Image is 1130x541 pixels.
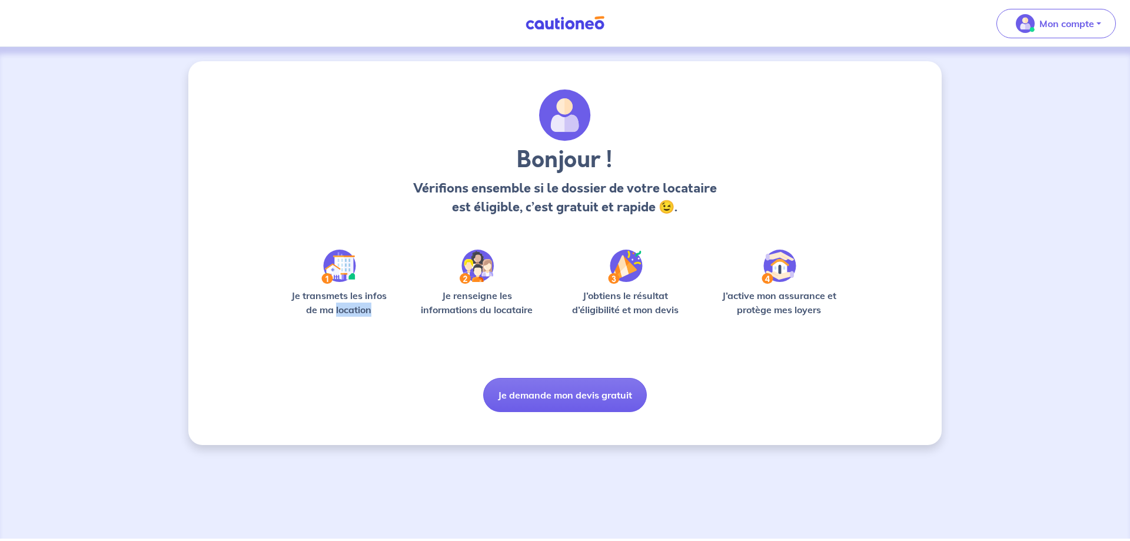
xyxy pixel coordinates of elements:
[321,250,356,284] img: /static/90a569abe86eec82015bcaae536bd8e6/Step-1.svg
[559,288,692,317] p: J’obtiens le résultat d’éligibilité et mon devis
[414,288,540,317] p: Je renseigne les informations du locataire
[1016,14,1035,33] img: illu_account_valid_menu.svg
[483,378,647,412] button: Je demande mon devis gratuit
[996,9,1116,38] button: illu_account_valid_menu.svgMon compte
[539,89,591,141] img: archivate
[1039,16,1094,31] p: Mon compte
[460,250,494,284] img: /static/c0a346edaed446bb123850d2d04ad552/Step-2.svg
[282,288,395,317] p: Je transmets les infos de ma location
[762,250,796,284] img: /static/bfff1cf634d835d9112899e6a3df1a5d/Step-4.svg
[410,146,720,174] h3: Bonjour !
[608,250,643,284] img: /static/f3e743aab9439237c3e2196e4328bba9/Step-3.svg
[410,179,720,217] p: Vérifions ensemble si le dossier de votre locataire est éligible, c’est gratuit et rapide 😉.
[710,288,847,317] p: J’active mon assurance et protège mes loyers
[521,16,609,31] img: Cautioneo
